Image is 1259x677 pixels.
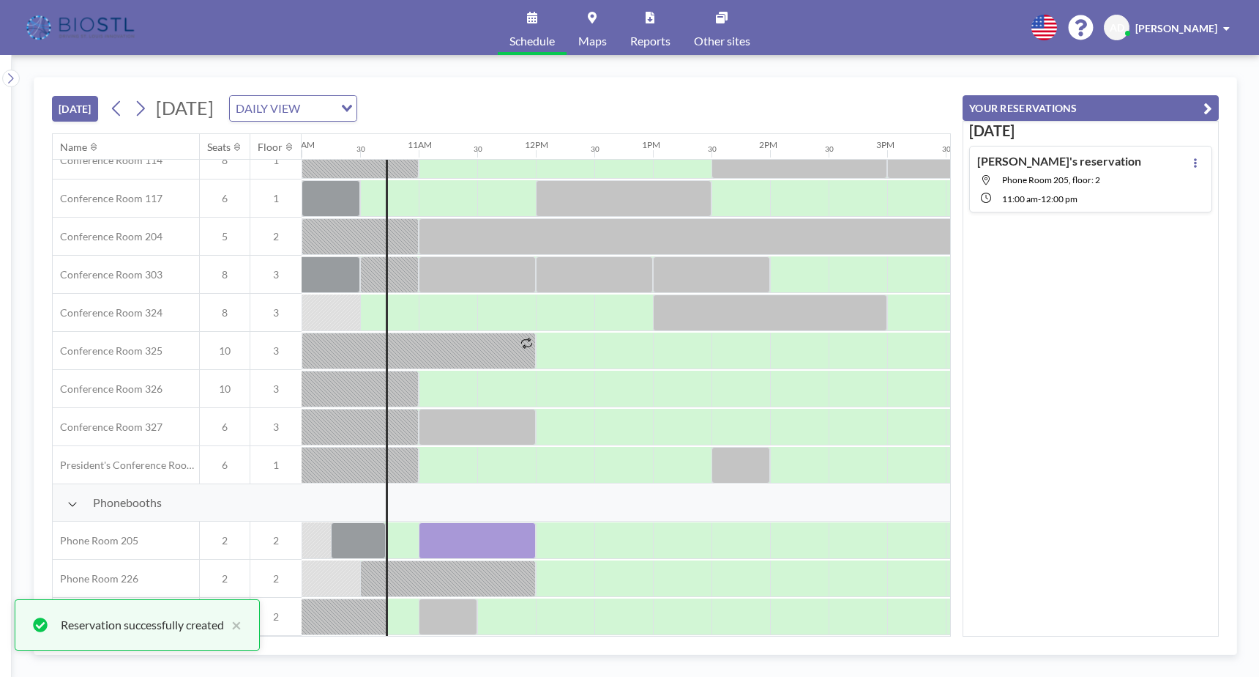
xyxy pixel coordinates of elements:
[509,35,555,47] span: Schedule
[200,306,250,319] span: 8
[250,306,302,319] span: 3
[694,35,750,47] span: Other sites
[224,616,242,634] button: close
[250,534,302,547] span: 2
[630,35,670,47] span: Reports
[93,495,162,510] span: Phonebooths
[200,534,250,547] span: 2
[969,122,1212,140] h3: [DATE]
[963,95,1219,121] button: YOUR RESERVATIONS
[53,459,199,472] span: President's Conference Room - 109
[356,144,365,154] div: 30
[291,139,315,150] div: 10AM
[1041,193,1077,204] span: 12:00 PM
[53,230,162,243] span: Conference Room 204
[250,230,302,243] span: 2
[207,141,231,154] div: Seats
[977,154,1141,169] h4: [PERSON_NAME]'s reservation
[53,534,138,547] span: Phone Room 205
[250,610,302,624] span: 2
[1002,193,1038,204] span: 11:00 AM
[250,344,302,358] span: 3
[525,139,548,150] div: 12PM
[200,230,250,243] span: 5
[250,154,302,167] span: 1
[156,97,214,119] span: [DATE]
[942,144,951,154] div: 30
[52,96,98,122] button: [DATE]
[250,192,302,205] span: 1
[53,268,162,281] span: Conference Room 303
[200,344,250,358] span: 10
[200,192,250,205] span: 6
[53,382,162,396] span: Conference Room 326
[53,306,162,319] span: Conference Room 324
[200,382,250,396] span: 10
[642,139,660,150] div: 1PM
[250,268,302,281] span: 3
[759,139,777,150] div: 2PM
[1135,22,1217,34] span: [PERSON_NAME]
[250,421,302,434] span: 3
[53,421,162,434] span: Conference Room 327
[305,99,332,118] input: Search for option
[591,144,599,154] div: 30
[825,144,834,154] div: 30
[53,192,162,205] span: Conference Room 117
[250,459,302,472] span: 1
[61,616,224,634] div: Reservation successfully created
[200,421,250,434] span: 6
[53,344,162,358] span: Conference Room 325
[408,139,432,150] div: 11AM
[578,35,607,47] span: Maps
[200,154,250,167] span: 8
[876,139,894,150] div: 3PM
[233,99,303,118] span: DAILY VIEW
[250,572,302,585] span: 2
[23,13,140,42] img: organization-logo
[230,96,356,121] div: Search for option
[200,572,250,585] span: 2
[1038,193,1041,204] span: -
[474,144,482,154] div: 30
[1002,174,1100,185] span: Phone Room 205, floor: 2
[53,154,162,167] span: Conference Room 114
[60,141,87,154] div: Name
[200,459,250,472] span: 6
[53,572,138,585] span: Phone Room 226
[200,268,250,281] span: 8
[250,382,302,396] span: 3
[1110,21,1124,34] span: AD
[258,141,283,154] div: Floor
[708,144,717,154] div: 30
